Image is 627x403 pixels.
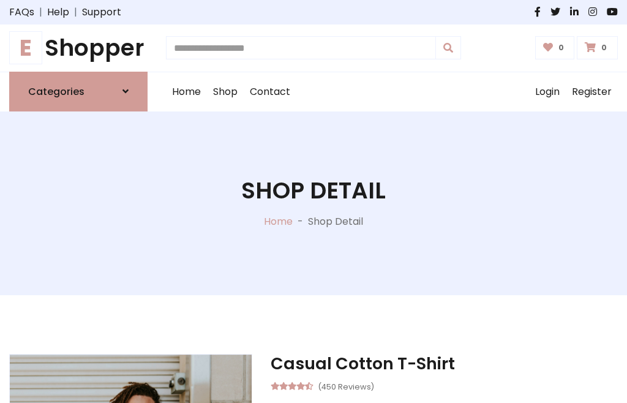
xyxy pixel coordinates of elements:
[9,34,148,62] h1: Shopper
[82,5,121,20] a: Support
[9,34,148,62] a: EShopper
[69,5,82,20] span: |
[555,42,567,53] span: 0
[9,72,148,111] a: Categories
[9,5,34,20] a: FAQs
[264,214,293,228] a: Home
[34,5,47,20] span: |
[47,5,69,20] a: Help
[318,379,374,393] small: (450 Reviews)
[28,86,84,97] h6: Categories
[535,36,575,59] a: 0
[566,72,618,111] a: Register
[293,214,308,229] p: -
[598,42,610,53] span: 0
[577,36,618,59] a: 0
[308,214,363,229] p: Shop Detail
[207,72,244,111] a: Shop
[244,72,296,111] a: Contact
[529,72,566,111] a: Login
[271,354,618,374] h3: Casual Cotton T-Shirt
[166,72,207,111] a: Home
[9,31,42,64] span: E
[241,177,386,205] h1: Shop Detail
